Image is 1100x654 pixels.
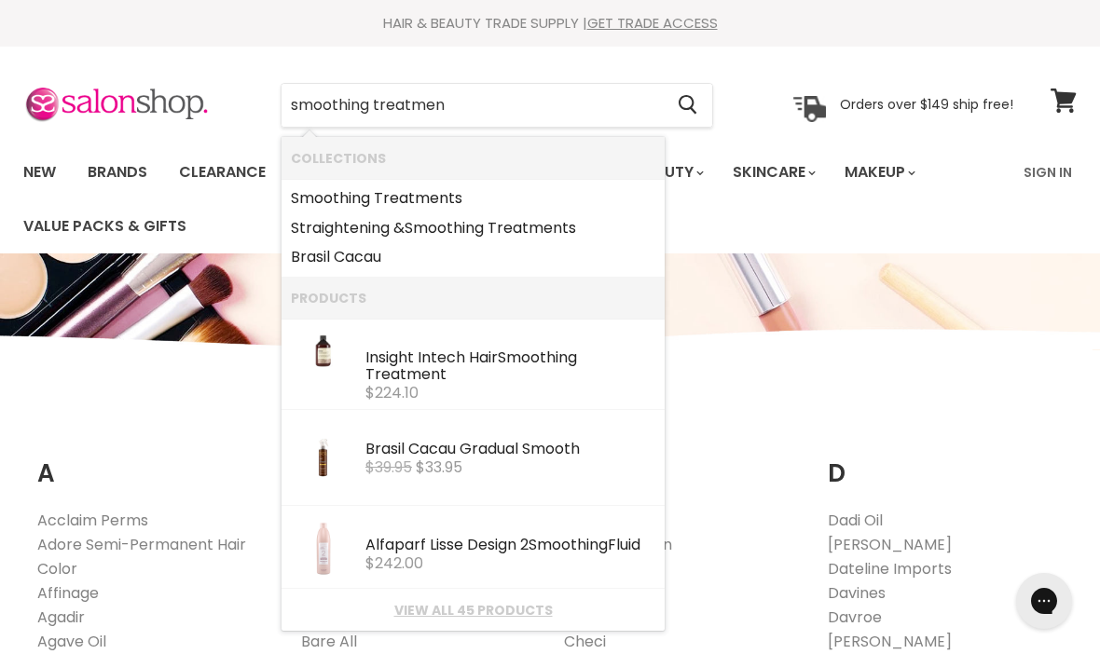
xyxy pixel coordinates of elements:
li: Products: Brasil Cacau Gradual Smooth [282,410,665,506]
p: Orders over $149 ship free! [840,96,1013,113]
a: View all 45 products [291,603,655,618]
span: $242.00 [365,552,423,574]
a: Straightening & ments [291,213,655,243]
a: Davroe [828,606,882,628]
a: GET TRADE ACCESS [587,13,718,33]
b: Smoothing [529,534,608,555]
a: Agadir [37,606,85,628]
a: Sign In [1012,153,1083,192]
li: Products: Insight Intech Hair Smoothing Treatment [282,319,665,410]
a: Adore Semi-Permanent Hair Color [37,534,246,579]
h2: C [564,430,800,493]
a: Davines [828,582,886,604]
b: Smoothing [291,187,370,209]
a: [PERSON_NAME] [828,631,952,652]
a: New [9,153,70,192]
img: BC21_200x.jpg [297,419,350,497]
a: Value Packs & Gifts [9,207,200,246]
span: $33.95 [416,456,462,478]
b: Smoothing [498,347,577,368]
li: Products [282,277,665,319]
a: ments [291,184,655,213]
li: View All [282,589,665,631]
a: Beauty [624,153,715,192]
a: Brands [74,153,161,192]
b: Treat [488,217,529,238]
a: Agave Oil [37,631,106,652]
a: Acclaim Perms [37,510,148,531]
img: Alfaparf_Milano_KeratinTherapyLisse_Smoothing_Fluid_PF023342_01_200x.png [291,515,356,580]
b: Smoothing [405,217,484,238]
a: Dateline Imports [828,558,952,579]
button: Search [663,84,712,127]
s: $39.95 [365,456,412,478]
h2: D [828,430,1064,493]
ul: Main menu [9,145,1012,253]
div: Insight Intech Hair ment [365,349,655,385]
a: Brasil Cacau [291,242,655,272]
a: Checi [564,631,606,652]
a: Dadi Oil [828,510,883,531]
input: Search [282,84,663,127]
li: Collections: Straightening & Smoothing Treatments [282,213,665,243]
div: Alfaparf Lisse Design 2 Fluid [365,537,655,556]
a: Skincare [719,153,827,192]
b: Treat [365,363,406,385]
h2: A [37,430,273,493]
a: Clearance [165,153,280,192]
a: [PERSON_NAME] [828,534,952,555]
a: Makeup [831,153,927,192]
li: Collections [282,137,665,179]
span: $224.10 [365,382,419,403]
img: HairSmoothingTreatment_200x.jpg [291,328,356,372]
iframe: Gorgias live chat messenger [1007,566,1081,635]
li: Collections: Brasil Cacau [282,242,665,277]
a: Affinage [37,582,99,604]
form: Product [281,83,713,128]
li: Collections: Smoothing Treatments [282,179,665,213]
b: Treat [374,187,415,209]
li: Products: Alfaparf Lisse Design 2 Smoothing Fluid [282,506,665,589]
a: Bare All [301,631,357,652]
div: Brasil Cacau Gradual Smooth [365,441,655,460]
